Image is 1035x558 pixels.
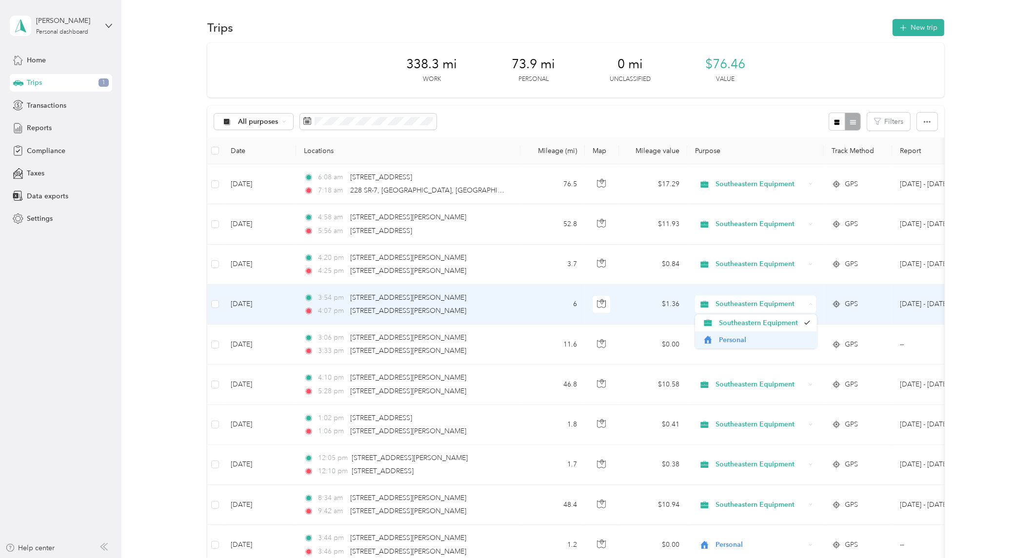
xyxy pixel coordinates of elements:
[610,75,651,84] p: Unclassified
[350,494,466,502] span: [STREET_ADDRESS][PERSON_NAME]
[318,332,346,343] span: 3:06 pm
[512,57,555,72] span: 73.9 mi
[892,245,981,285] td: Aug 1 - 31, 2025
[27,168,44,178] span: Taxes
[520,485,585,525] td: 48.4
[716,379,805,390] span: Southeastern Equipment
[350,534,466,542] span: [STREET_ADDRESS][PERSON_NAME]
[27,146,65,156] span: Compliance
[223,485,296,525] td: [DATE]
[350,253,466,262] span: [STREET_ADDRESS][PERSON_NAME]
[520,405,585,445] td: 1.8
[27,55,46,65] span: Home
[845,339,858,350] span: GPS
[350,186,526,194] span: 228 SR-7, [GEOGRAPHIC_DATA], [GEOGRAPHIC_DATA]
[619,405,687,445] td: $0.41
[893,19,944,36] button: New trip
[617,57,643,72] span: 0 mi
[318,413,346,423] span: 1:02 pm
[619,485,687,525] td: $10.94
[892,325,981,365] td: --
[520,325,585,365] td: 11.6
[619,285,687,325] td: $1.36
[350,414,412,422] span: [STREET_ADDRESS]
[716,419,805,430] span: Southeastern Equipment
[980,503,1035,558] iframe: Everlance-gr Chat Button Frame
[350,427,466,435] span: [STREET_ADDRESS][PERSON_NAME]
[619,137,687,164] th: Mileage value
[318,493,346,503] span: 8:34 am
[318,346,346,356] span: 3:33 pm
[318,453,348,463] span: 12:05 pm
[223,445,296,485] td: [DATE]
[705,57,745,72] span: $76.46
[296,137,520,164] th: Locations
[223,285,296,325] td: [DATE]
[716,459,805,470] span: Southeastern Equipment
[350,307,466,315] span: [STREET_ADDRESS][PERSON_NAME]
[318,292,346,303] span: 3:54 pm
[27,100,66,111] span: Transactions
[318,426,346,437] span: 1:06 pm
[318,252,346,263] span: 4:20 pm
[518,75,549,84] p: Personal
[716,259,805,269] span: Southeastern Equipment
[318,185,346,196] span: 7:18 am
[892,365,981,404] td: Aug 1 - 31, 2025
[619,245,687,285] td: $0.84
[223,204,296,244] td: [DATE]
[892,405,981,445] td: Aug 1 - 31, 2025
[867,113,910,131] button: Filters
[892,137,981,164] th: Report
[716,75,735,84] p: Value
[350,267,466,275] span: [STREET_ADDRESS][PERSON_NAME]
[318,266,346,276] span: 4:25 pm
[350,387,466,395] span: [STREET_ADDRESS][PERSON_NAME]
[845,179,858,190] span: GPS
[352,467,414,475] span: [STREET_ADDRESS]
[520,285,585,325] td: 6
[619,445,687,485] td: $0.38
[892,285,981,325] td: Aug 1 - 31, 2025
[350,293,466,302] span: [STREET_ADDRESS][PERSON_NAME]
[406,57,457,72] span: 338.3 mi
[619,365,687,404] td: $10.58
[5,543,55,553] div: Help center
[27,123,52,133] span: Reports
[845,539,858,550] span: GPS
[318,533,346,543] span: 3:44 pm
[423,75,441,84] p: Work
[223,405,296,445] td: [DATE]
[350,346,466,355] span: [STREET_ADDRESS][PERSON_NAME]
[845,379,858,390] span: GPS
[845,419,858,430] span: GPS
[520,365,585,404] td: 46.8
[716,500,805,510] span: Southeastern Equipment
[350,213,466,221] span: [STREET_ADDRESS][PERSON_NAME]
[207,22,233,33] h1: Trips
[687,137,824,164] th: Purpose
[520,245,585,285] td: 3.7
[619,164,687,204] td: $17.29
[350,507,466,515] span: [STREET_ADDRESS][PERSON_NAME]
[27,213,53,224] span: Settings
[318,506,346,517] span: 9:42 am
[520,204,585,244] td: 52.8
[619,204,687,244] td: $11.93
[619,325,687,365] td: $0.00
[845,219,858,230] span: GPS
[36,16,97,26] div: [PERSON_NAME]
[892,204,981,244] td: Aug 1 - 31, 2025
[716,179,805,190] span: Southeastern Equipment
[716,539,805,550] span: Personal
[239,118,279,125] span: All purposes
[223,137,296,164] th: Date
[350,227,412,235] span: [STREET_ADDRESS]
[223,365,296,404] td: [DATE]
[520,137,585,164] th: Mileage (mi)
[318,226,346,236] span: 5:56 am
[350,333,466,342] span: [STREET_ADDRESS][PERSON_NAME]
[845,259,858,269] span: GPS
[845,459,858,470] span: GPS
[892,485,981,525] td: Aug 1 - 31, 2025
